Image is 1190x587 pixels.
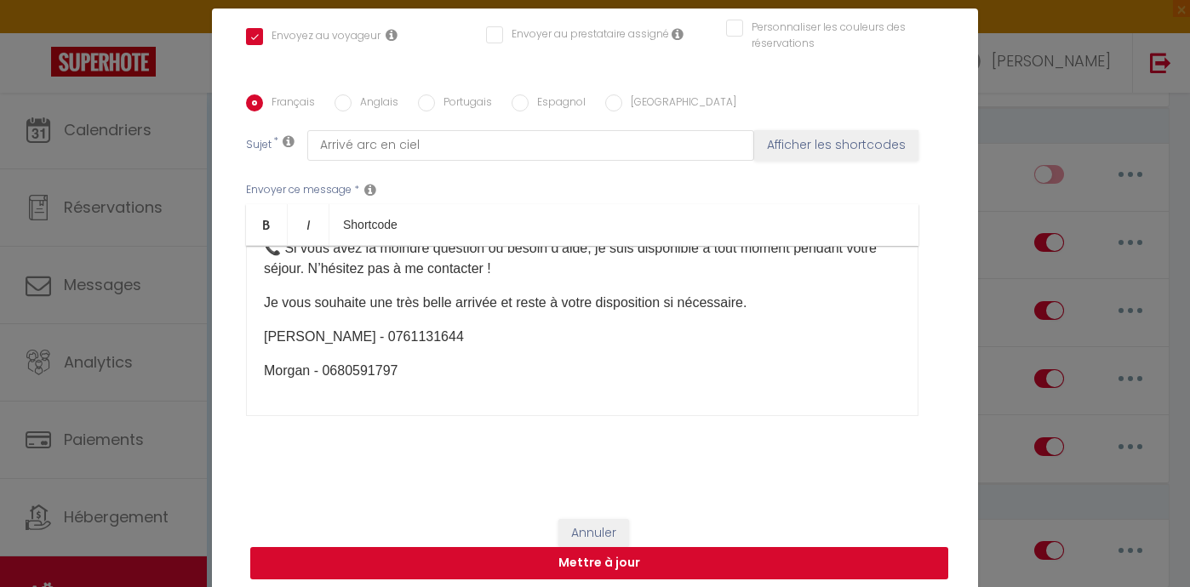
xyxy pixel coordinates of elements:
[288,204,329,245] a: Italic
[264,238,901,279] p: 📞 Si vous avez la moindre question ou besoin d’aide, je suis disponible à tout moment pendant vot...
[264,327,901,347] p: [PERSON_NAME] - 0761131644
[529,94,586,113] label: Espagnol
[386,28,398,42] i: Envoyer au voyageur
[250,547,948,579] button: Mettre à jour
[558,519,629,548] button: Annuler
[264,361,901,381] p: Morgan - 0680591797
[622,94,736,113] label: [GEOGRAPHIC_DATA]
[283,134,295,148] i: Subject
[352,94,398,113] label: Anglais
[754,130,918,161] button: Afficher les shortcodes
[329,204,411,245] a: Shortcode
[672,27,684,41] i: Envoyer au prestataire si il est assigné
[246,182,352,198] label: Envoyer ce message
[364,183,376,197] i: Message
[246,137,272,155] label: Sujet
[435,94,492,113] label: Portugais
[246,204,288,245] a: Bold
[264,293,901,313] p: Je vous souhaite une très belle arrivée et reste à votre disposition si nécessaire.
[263,94,315,113] label: Français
